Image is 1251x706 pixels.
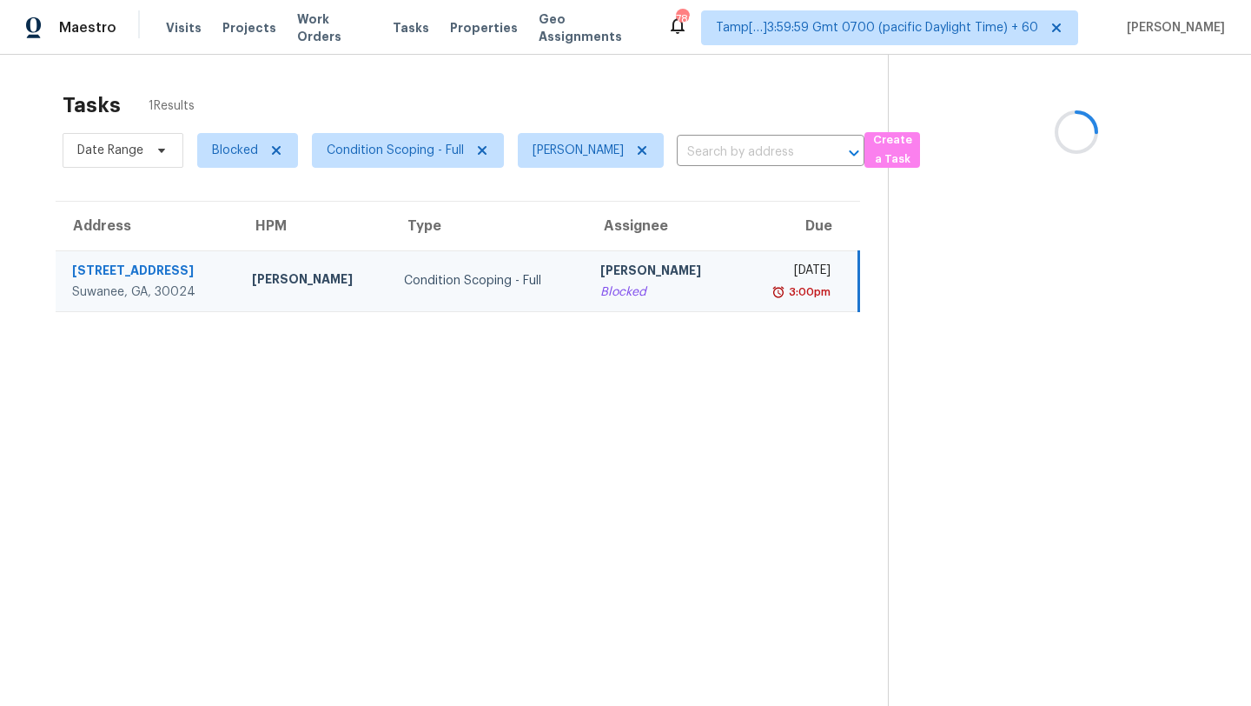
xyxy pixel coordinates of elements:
[238,202,391,250] th: HPM
[222,19,276,37] span: Projects
[785,283,831,301] div: 3:00pm
[72,262,224,283] div: [STREET_ADDRESS]
[716,19,1038,37] span: Tamp[…]3:59:59 Gmt 0700 (pacific Daylight Time) + 60
[77,142,143,159] span: Date Range
[59,19,116,37] span: Maestro
[771,283,785,301] img: Overdue Alarm Icon
[63,97,121,114] h2: Tasks
[738,202,858,250] th: Due
[252,270,377,292] div: [PERSON_NAME]
[166,19,202,37] span: Visits
[864,132,920,168] button: Create a Task
[873,130,911,170] span: Create a Task
[1120,19,1225,37] span: [PERSON_NAME]
[676,10,688,28] div: 780
[393,22,429,34] span: Tasks
[297,10,372,45] span: Work Orders
[212,142,258,159] span: Blocked
[586,202,739,250] th: Assignee
[752,262,831,283] div: [DATE]
[600,262,725,283] div: [PERSON_NAME]
[539,10,646,45] span: Geo Assignments
[56,202,238,250] th: Address
[149,97,195,115] span: 1 Results
[390,202,586,250] th: Type
[677,139,816,166] input: Search by address
[533,142,624,159] span: [PERSON_NAME]
[72,283,224,301] div: Suwanee, GA, 30024
[450,19,518,37] span: Properties
[404,272,572,290] div: Condition Scoping - Full
[600,283,725,301] div: Blocked
[327,142,464,159] span: Condition Scoping - Full
[842,141,866,165] button: Open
